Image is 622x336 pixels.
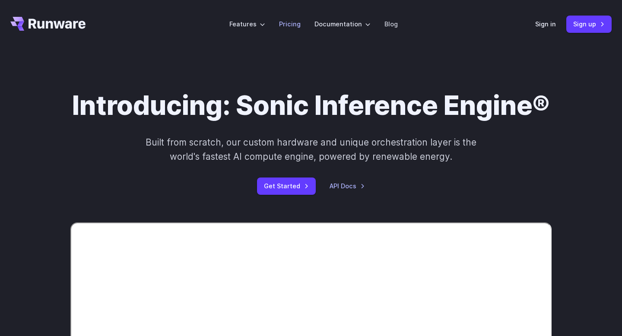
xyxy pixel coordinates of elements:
a: Sign in [535,19,556,29]
label: Features [229,19,265,29]
a: API Docs [330,181,365,191]
p: Built from scratch, our custom hardware and unique orchestration layer is the world's fastest AI ... [143,135,479,164]
a: Get Started [257,178,316,194]
a: Go to / [10,17,86,31]
a: Blog [384,19,398,29]
h1: Introducing: Sonic Inference Engine® [72,90,550,121]
a: Sign up [566,16,612,32]
label: Documentation [314,19,371,29]
a: Pricing [279,19,301,29]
